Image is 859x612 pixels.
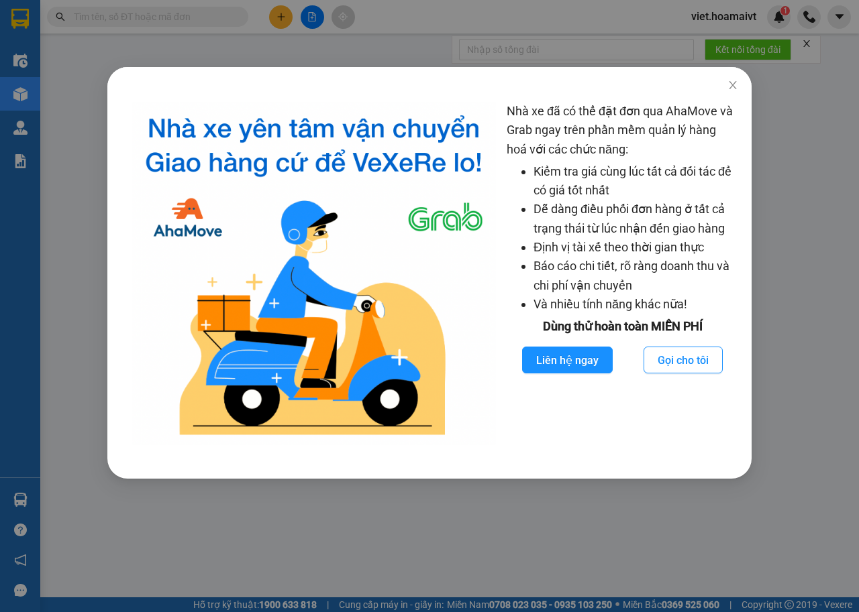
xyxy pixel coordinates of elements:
li: Dễ dàng điều phối đơn hàng ở tất cả trạng thái từ lúc nhận đến giao hàng [534,200,738,238]
span: close [727,80,738,90]
button: Liên hệ ngay [522,347,613,373]
li: Báo cáo chi tiết, rõ ràng doanh thu và chi phí vận chuyển [534,257,738,295]
li: Định vị tài xế theo thời gian thực [534,238,738,257]
button: Gọi cho tôi [644,347,723,373]
li: Kiểm tra giá cùng lúc tất cả đối tác để có giá tốt nhất [534,162,738,200]
div: Nhà xe đã có thể đặt đơn qua AhaMove và Grab ngay trên phần mềm quản lý hàng hoá với các chức năng: [507,102,738,445]
span: Liên hệ ngay [536,352,599,369]
div: Dùng thử hoàn toàn MIỄN PHÍ [507,317,738,336]
img: logo [132,102,496,445]
li: Và nhiều tính năng khác nữa! [534,295,738,314]
button: Close [714,67,752,105]
span: Gọi cho tôi [658,352,709,369]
